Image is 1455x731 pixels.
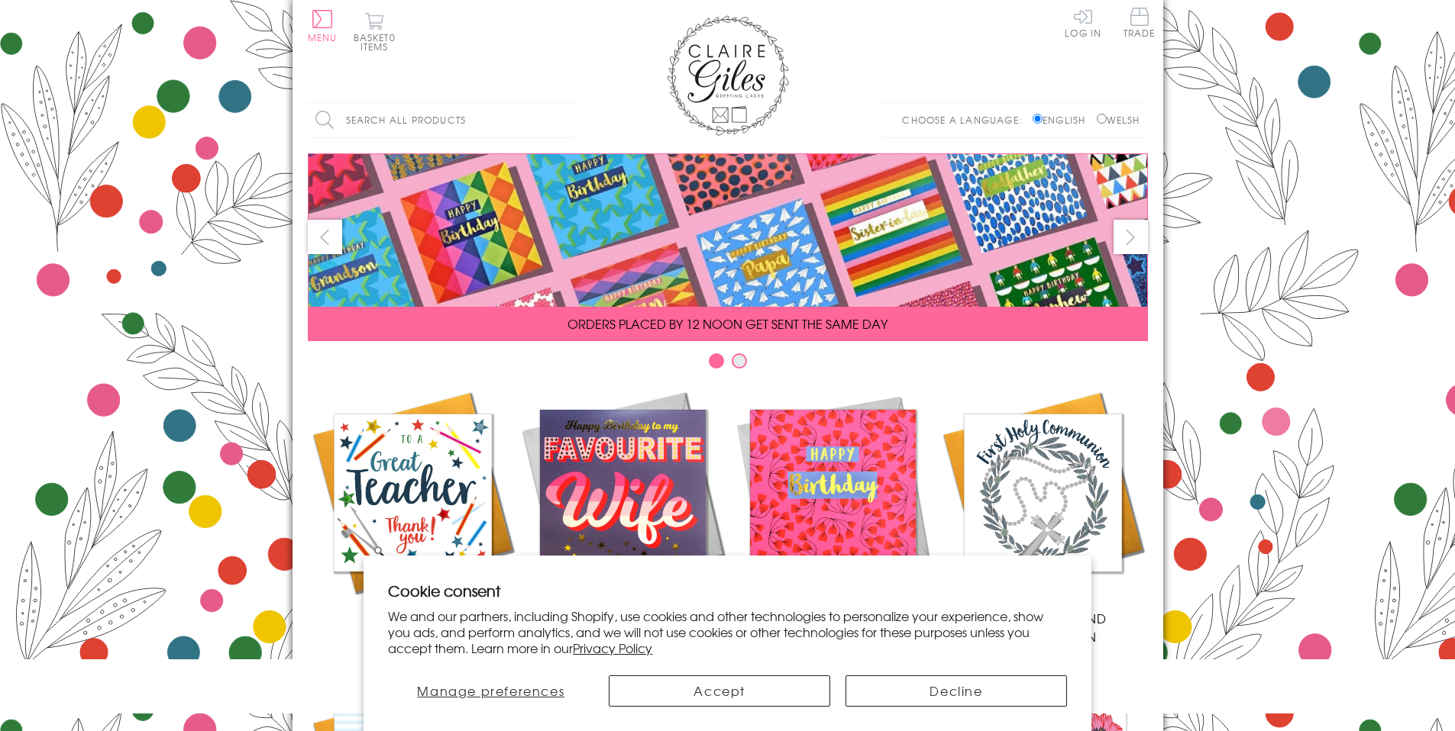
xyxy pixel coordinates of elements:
[354,12,396,51] button: Basket0 items
[308,220,342,254] button: prev
[1033,114,1043,124] input: English
[308,31,338,44] span: Menu
[567,314,888,333] span: ORDERS PLACED BY 12 NOON GET SENT THE SAME DAY
[361,31,396,53] span: 0 items
[308,388,518,627] a: Academic
[388,580,1067,601] h2: Cookie consent
[732,353,747,369] button: Carousel Page 2
[1124,8,1156,37] span: Trade
[728,388,938,627] a: Birthdays
[1097,113,1140,127] label: Welsh
[308,10,338,42] button: Menu
[308,103,575,137] input: Search all products
[667,15,789,136] img: Claire Giles Greetings Cards
[709,353,724,369] button: Carousel Page 1 (Current Slide)
[1114,220,1148,254] button: next
[388,675,593,707] button: Manage preferences
[1097,114,1107,124] input: Welsh
[388,608,1067,655] p: We and our partners, including Shopify, use cookies and other technologies to personalize your ex...
[938,388,1148,646] a: Communion and Confirmation
[573,639,652,657] a: Privacy Policy
[308,353,1148,376] div: Carousel Pagination
[846,675,1067,707] button: Decline
[1033,113,1093,127] label: English
[1124,8,1156,40] a: Trade
[560,103,575,137] input: Search
[518,388,728,627] a: New Releases
[609,675,830,707] button: Accept
[1065,8,1101,37] a: Log In
[902,113,1030,127] p: Choose a language:
[417,681,564,700] span: Manage preferences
